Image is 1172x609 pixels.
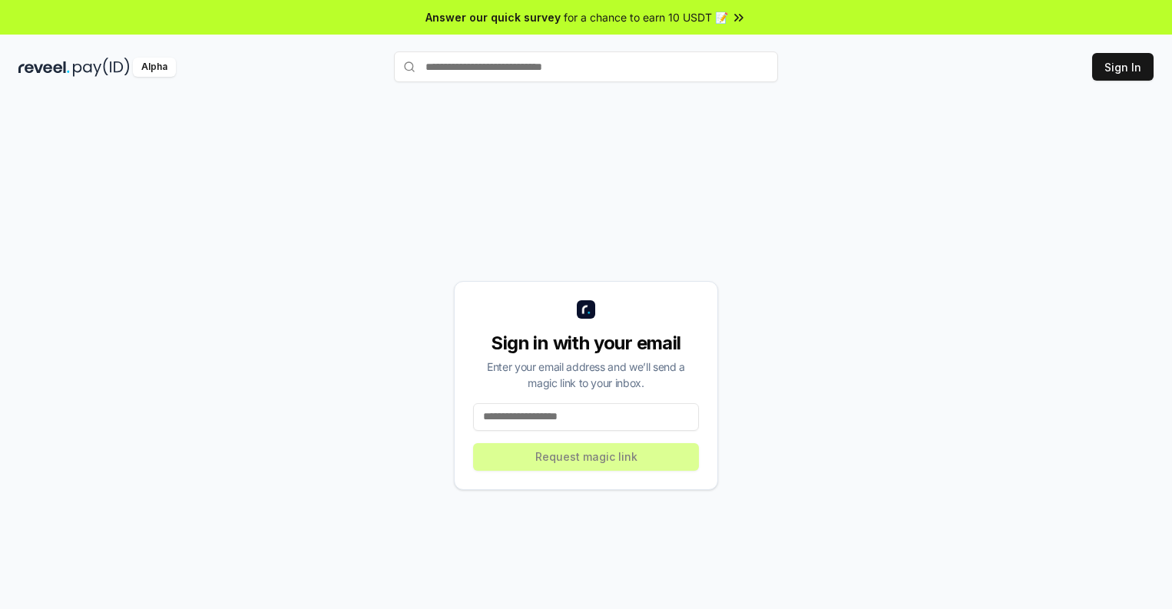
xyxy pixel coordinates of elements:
[18,58,70,77] img: reveel_dark
[133,58,176,77] div: Alpha
[473,359,699,391] div: Enter your email address and we’ll send a magic link to your inbox.
[564,9,728,25] span: for a chance to earn 10 USDT 📝
[577,300,595,319] img: logo_small
[73,58,130,77] img: pay_id
[425,9,561,25] span: Answer our quick survey
[1092,53,1154,81] button: Sign In
[473,331,699,356] div: Sign in with your email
